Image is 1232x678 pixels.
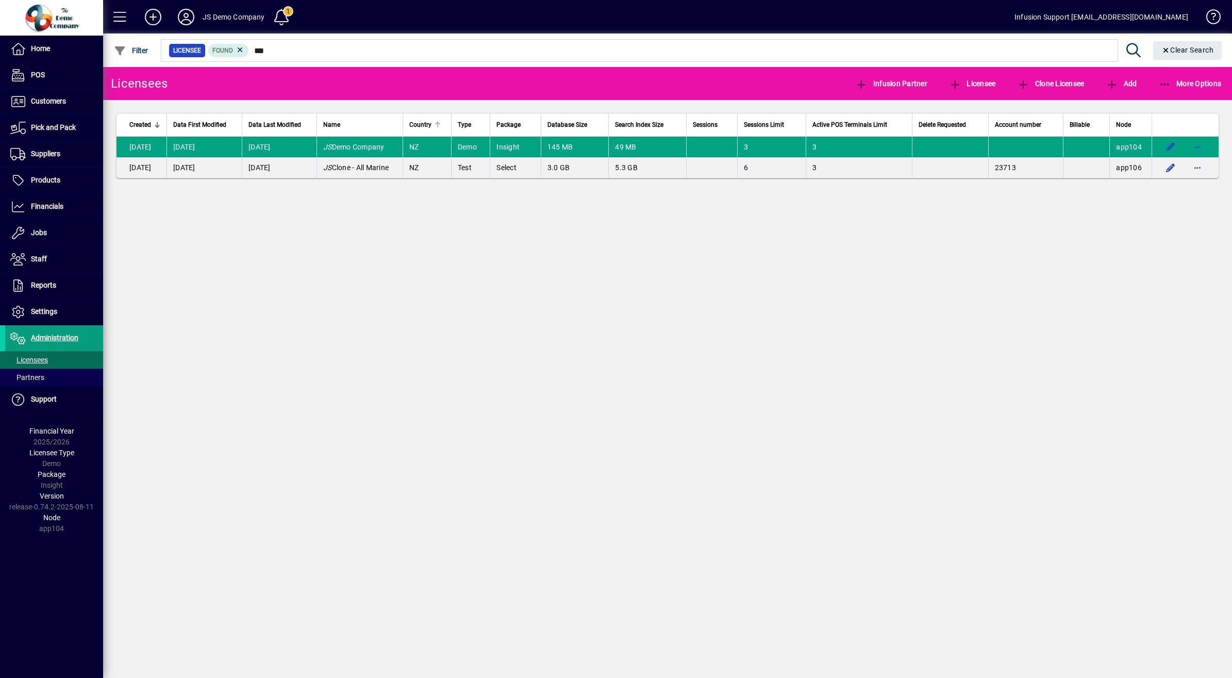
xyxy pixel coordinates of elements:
[615,119,679,130] div: Search Index Size
[853,74,930,93] button: Infusion Partner
[31,307,57,316] span: Settings
[31,255,47,263] span: Staff
[167,137,242,157] td: [DATE]
[129,119,160,130] div: Created
[323,163,389,172] span: Clone - All Marine
[323,143,332,151] em: JS
[40,492,64,500] span: Version
[949,79,996,88] span: Licensee
[31,228,47,237] span: Jobs
[5,36,103,62] a: Home
[10,373,44,382] span: Partners
[1116,119,1131,130] span: Node
[116,137,167,157] td: [DATE]
[242,137,317,157] td: [DATE]
[547,119,602,130] div: Database Size
[458,119,484,130] div: Type
[212,47,233,54] span: Found
[173,119,226,130] span: Data First Modified
[248,119,301,130] span: Data Last Modified
[1014,74,1087,93] button: Clone Licensee
[31,150,60,158] span: Suppliers
[5,141,103,167] a: Suppliers
[114,46,148,55] span: Filter
[170,8,203,26] button: Profile
[988,157,1063,178] td: 23713
[248,119,310,130] div: Data Last Modified
[1106,79,1137,88] span: Add
[5,194,103,220] a: Financials
[541,157,608,178] td: 3.0 GB
[31,123,76,131] span: Pick and Pack
[490,137,541,157] td: Insight
[547,119,587,130] span: Database Size
[995,119,1057,130] div: Account number
[737,157,806,178] td: 6
[855,79,927,88] span: Infusion Partner
[29,427,74,435] span: Financial Year
[946,74,998,93] button: Licensee
[919,119,966,130] span: Delete Requested
[31,44,50,53] span: Home
[111,41,151,60] button: Filter
[323,119,340,130] span: Name
[323,143,385,151] span: Demo Company
[5,220,103,246] a: Jobs
[1153,41,1222,60] button: Clear
[5,62,103,88] a: POS
[806,157,912,178] td: 3
[31,202,63,210] span: Financials
[812,119,887,130] span: Active POS Terminals Limit
[1159,79,1222,88] span: More Options
[1189,139,1206,155] button: More options
[111,75,168,92] div: Licensees
[31,334,78,342] span: Administration
[5,115,103,141] a: Pick and Pack
[919,119,982,130] div: Delete Requested
[608,157,686,178] td: 5.3 GB
[129,119,151,130] span: Created
[323,119,396,130] div: Name
[403,137,451,157] td: NZ
[1156,74,1224,93] button: More Options
[31,281,56,289] span: Reports
[1198,2,1219,36] a: Knowledge Base
[496,119,521,130] span: Package
[31,176,60,184] span: Products
[10,356,48,364] span: Licensees
[173,45,201,56] span: Licensee
[744,119,784,130] span: Sessions Limit
[38,470,65,478] span: Package
[5,387,103,412] a: Support
[323,163,332,172] em: JS
[5,89,103,114] a: Customers
[5,273,103,299] a: Reports
[409,119,445,130] div: Country
[409,119,431,130] span: Country
[1103,74,1139,93] button: Add
[5,246,103,272] a: Staff
[451,137,490,157] td: Demo
[31,97,66,105] span: Customers
[31,71,45,79] span: POS
[496,119,535,130] div: Package
[116,157,167,178] td: [DATE]
[1070,119,1103,130] div: Billable
[5,369,103,386] a: Partners
[744,119,800,130] div: Sessions Limit
[5,351,103,369] a: Licensees
[1162,159,1179,176] button: Edit
[541,137,608,157] td: 145 MB
[1162,139,1179,155] button: Edit
[208,44,249,57] mat-chip: Found Status: Found
[1017,79,1084,88] span: Clone Licensee
[608,137,686,157] td: 49 MB
[451,157,490,178] td: Test
[1014,9,1188,25] div: Infusion Support [EMAIL_ADDRESS][DOMAIN_NAME]
[490,157,541,178] td: Select
[1070,119,1090,130] span: Billable
[1116,119,1145,130] div: Node
[458,119,471,130] span: Type
[812,119,906,130] div: Active POS Terminals Limit
[242,157,317,178] td: [DATE]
